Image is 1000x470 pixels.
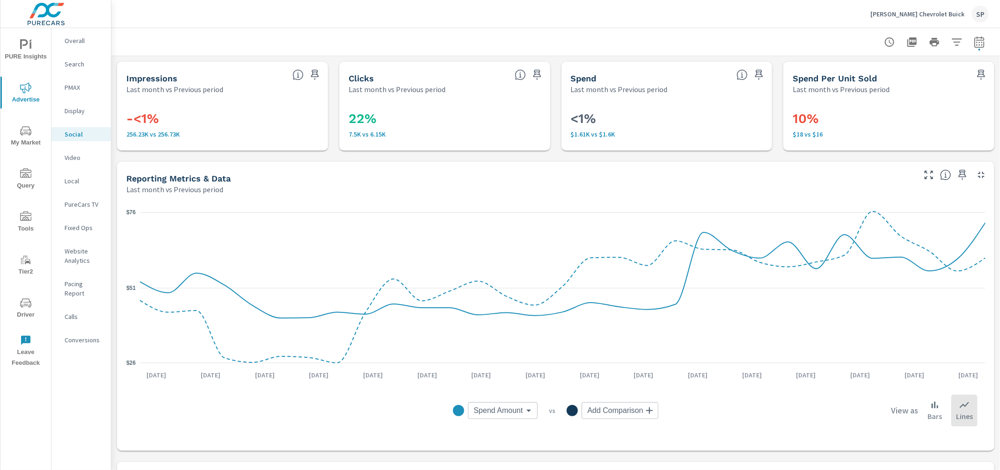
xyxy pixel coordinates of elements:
h3: 10% [793,111,985,127]
div: PMAX [51,80,111,94]
button: "Export Report to PDF" [903,33,921,51]
span: The amount of money spent on advertising during the period. [737,69,748,80]
p: [DATE] [952,370,985,380]
p: [DATE] [357,370,389,380]
span: PURE Insights [3,39,48,62]
div: Video [51,151,111,165]
p: Video [65,153,103,162]
p: $1,607 vs $1,602 [571,130,763,138]
h5: Reporting Metrics & Data [126,174,231,183]
p: [DATE] [302,370,335,380]
p: PMAX [65,83,103,92]
span: Driver [3,297,48,320]
p: [DATE] [628,370,660,380]
div: Spend Amount [468,402,538,419]
span: Advertise [3,82,48,105]
span: Save this to your personalized report [530,67,545,82]
p: [DATE] [411,370,444,380]
p: Fixed Ops [65,223,103,232]
div: Social [51,127,111,141]
p: Lines [956,411,973,422]
p: Last month vs Previous period [571,84,668,95]
button: Apply Filters [948,33,966,51]
div: Conversions [51,333,111,347]
p: Last month vs Previous period [793,84,890,95]
span: Save this to your personalized report [307,67,322,82]
h3: -<1% [126,111,319,127]
h3: <1% [571,111,763,127]
span: Save this to your personalized report [752,67,766,82]
div: Local [51,174,111,188]
text: $51 [126,285,136,291]
div: PureCars TV [51,197,111,211]
p: Display [65,106,103,116]
div: Pacing Report [51,277,111,300]
div: nav menu [0,28,51,372]
p: [DATE] [844,370,876,380]
p: Search [65,59,103,69]
button: Print Report [925,33,944,51]
span: The number of times an ad was shown on your behalf. [292,69,304,80]
span: Leave Feedback [3,335,48,369]
h3: 22% [349,111,541,127]
span: Spend Amount [474,406,523,415]
p: [PERSON_NAME] Chevrolet Buick [870,10,964,18]
p: [DATE] [898,370,931,380]
div: SP [972,6,989,22]
span: Tier2 [3,254,48,277]
p: 256.23K vs 256.73K [126,130,319,138]
span: The number of times an ad was clicked by a consumer. [515,69,526,80]
h5: Clicks [349,73,374,83]
p: Bars [927,411,942,422]
div: Website Analytics [51,244,111,268]
p: vs [538,406,567,415]
span: Understand Social data over time and see how metrics compare to each other. [940,169,951,181]
div: Fixed Ops [51,221,111,235]
div: Calls [51,310,111,324]
p: [DATE] [681,370,714,380]
p: Calls [65,312,103,321]
div: Add Comparison [582,402,658,419]
span: Save this to your personalized report [974,67,989,82]
span: Query [3,168,48,191]
div: Overall [51,34,111,48]
p: $18 vs $16 [793,130,985,138]
button: Select Date Range [970,33,989,51]
p: Website Analytics [65,246,103,265]
div: Display [51,104,111,118]
p: Overall [65,36,103,45]
button: Make Fullscreen [921,167,936,182]
p: [DATE] [140,370,173,380]
p: [DATE] [736,370,768,380]
span: Save this to your personalized report [955,167,970,182]
p: Pacing Report [65,279,103,298]
p: [DATE] [573,370,606,380]
span: Add Comparison [587,406,643,415]
p: Social [65,130,103,139]
h5: Spend Per Unit Sold [793,73,877,83]
p: [DATE] [519,370,552,380]
p: [DATE] [465,370,497,380]
button: Minimize Widget [974,167,989,182]
p: Last month vs Previous period [126,184,223,195]
span: My Market [3,125,48,148]
p: [DATE] [194,370,227,380]
h5: Impressions [126,73,177,83]
p: Local [65,176,103,186]
h5: Spend [571,73,597,83]
p: [DATE] [248,370,281,380]
p: PureCars TV [65,200,103,209]
p: Conversions [65,335,103,345]
h6: View as [891,406,918,415]
p: Last month vs Previous period [349,84,445,95]
span: Tools [3,211,48,234]
text: $76 [126,209,136,216]
p: [DATE] [790,370,823,380]
text: $26 [126,360,136,366]
p: Last month vs Previous period [126,84,223,95]
div: Search [51,57,111,71]
p: 7,504 vs 6,154 [349,130,541,138]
